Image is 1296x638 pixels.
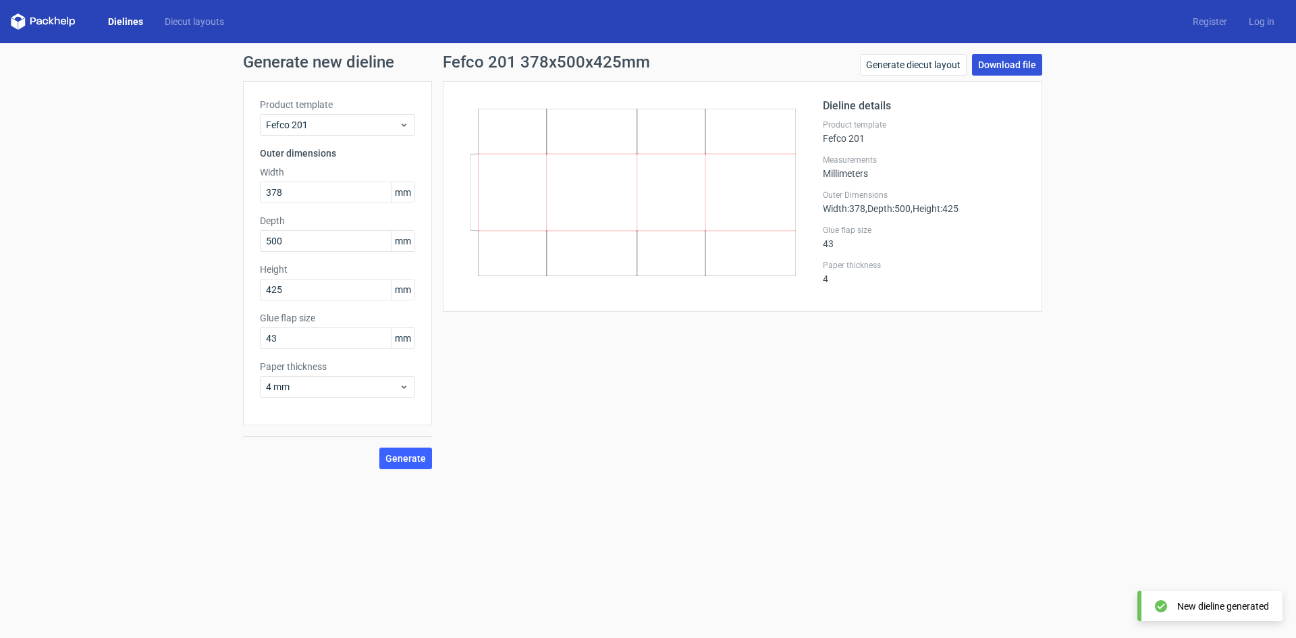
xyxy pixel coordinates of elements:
[860,54,967,76] a: Generate diecut layout
[823,119,1025,130] label: Product template
[154,15,235,28] a: Diecut layouts
[1182,15,1238,28] a: Register
[1177,600,1269,613] div: New dieline generated
[823,155,1025,179] div: Millimeters
[823,260,1025,271] label: Paper thickness
[823,260,1025,284] div: 4
[391,231,414,251] span: mm
[823,98,1025,114] h2: Dieline details
[972,54,1042,76] a: Download file
[1238,15,1285,28] a: Log in
[260,147,415,160] h3: Outer dimensions
[823,203,865,214] span: Width : 378
[443,54,650,70] h1: Fefco 201 378x500x425mm
[823,155,1025,165] label: Measurements
[97,15,154,28] a: Dielines
[385,454,426,463] span: Generate
[260,98,415,111] label: Product template
[391,280,414,300] span: mm
[379,448,432,469] button: Generate
[243,54,1053,70] h1: Generate new dieline
[260,360,415,373] label: Paper thickness
[260,165,415,179] label: Width
[823,225,1025,236] label: Glue flap size
[260,263,415,276] label: Height
[266,118,399,132] span: Fefco 201
[823,119,1025,144] div: Fefco 201
[865,203,911,214] span: , Depth : 500
[260,311,415,325] label: Glue flap size
[823,190,1025,201] label: Outer Dimensions
[391,328,414,348] span: mm
[266,380,399,394] span: 4 mm
[260,214,415,228] label: Depth
[911,203,959,214] span: , Height : 425
[391,182,414,203] span: mm
[823,225,1025,249] div: 43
